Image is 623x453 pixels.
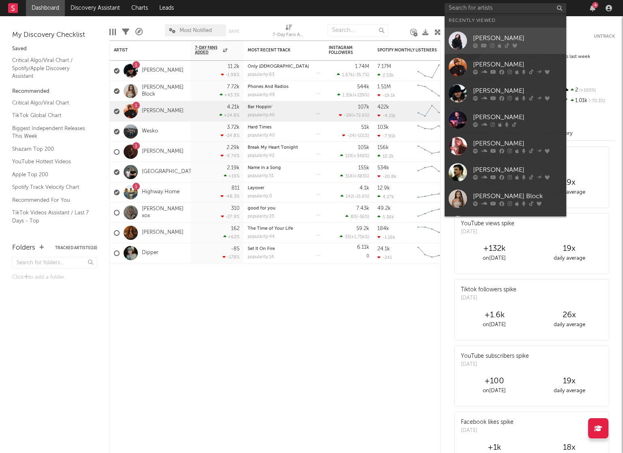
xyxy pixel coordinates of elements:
[457,244,532,254] div: +132k
[12,124,89,141] a: Biggest Independent Releases This Week
[248,247,275,251] a: Set It On Fire
[227,105,240,110] div: 4.21k
[377,145,389,150] div: 156k
[12,30,97,40] div: My Discovery Checklist
[532,320,607,330] div: daily average
[457,376,532,386] div: +100
[377,186,390,191] div: 12.9k
[360,186,369,191] div: 4.1k
[248,186,264,190] a: Layover
[592,2,598,8] div: 4
[12,44,97,54] div: Saved
[445,159,566,186] a: [PERSON_NAME]
[587,99,605,103] span: -70.3 %
[328,24,388,36] input: Search...
[340,173,369,179] div: ( )
[414,162,450,182] svg: Chart title
[142,84,187,98] a: [PERSON_NAME] Block
[377,255,392,260] div: -241
[248,226,293,231] a: The Time of Your Life
[457,254,532,263] div: on [DATE]
[445,80,566,107] a: [PERSON_NAME]
[357,245,369,250] div: 6.11k
[340,153,369,158] div: ( )
[339,113,369,118] div: ( )
[231,186,240,191] div: 811
[532,244,607,254] div: 19 x
[561,96,615,106] div: 1.01k
[231,226,240,231] div: 162
[228,64,240,69] div: 11.2k
[473,139,562,148] div: [PERSON_NAME]
[345,235,350,239] span: 33
[414,61,450,81] svg: Chart title
[358,105,369,110] div: 107k
[532,178,607,188] div: 19 x
[445,212,566,238] a: [PERSON_NAME]
[343,93,353,98] span: 1.31k
[414,142,450,162] svg: Chart title
[142,250,158,256] a: Dipper
[231,206,240,211] div: 310
[345,214,369,219] div: ( )
[457,386,532,396] div: on [DATE]
[122,20,129,44] div: Filters
[248,226,321,231] div: The Time of Your Life
[377,174,396,179] div: -20.8k
[377,165,389,171] div: 534k
[248,235,275,239] div: popularity: 44
[227,84,240,90] div: 7.72k
[248,48,308,53] div: Most Recent Track
[377,64,391,69] div: 7.17M
[353,154,368,158] span: +348 %
[224,173,240,179] div: +19 %
[532,376,607,386] div: 19 x
[445,186,566,212] a: [PERSON_NAME] Block
[377,84,391,90] div: 1.51M
[461,418,514,427] div: Facebook likes spike
[180,28,212,33] span: Most Notified
[221,133,240,138] div: -24.8 %
[357,84,369,90] div: 544k
[248,133,275,138] div: popularity: 40
[12,208,89,225] a: TikTok Videos Assistant / Last 7 Days - Top
[248,166,281,170] a: Name in a Song
[377,246,390,252] div: 24.1k
[142,229,184,236] a: [PERSON_NAME]
[414,243,450,263] svg: Chart title
[220,92,240,98] div: +43.3 %
[377,133,396,139] div: -7.91k
[354,93,368,98] span: +239 %
[248,93,275,97] div: popularity: 49
[578,88,596,93] span: +100 %
[12,111,89,120] a: TikTok Global Chart
[461,294,516,302] div: [DATE]
[358,215,368,219] span: -36 %
[12,257,97,269] input: Search for folders...
[461,427,514,435] div: [DATE]
[532,188,607,197] div: daily average
[342,133,369,138] div: ( )
[594,32,615,41] button: Untrack
[377,226,389,231] div: 184k
[142,108,184,115] a: [PERSON_NAME]
[12,273,97,282] div: Click to add a folder.
[445,3,566,13] input: Search for artists
[221,72,240,77] div: -1.98 %
[445,107,566,133] a: [PERSON_NAME]
[248,174,274,178] div: popularity: 51
[377,154,394,159] div: 10.2k
[195,45,221,55] span: 7-Day Fans Added
[329,45,357,55] div: Instagram Followers
[12,243,35,253] div: Folders
[532,254,607,263] div: daily average
[248,64,309,69] a: Only [DEMOGRAPHIC_DATA]
[231,246,240,252] div: -85
[12,87,97,96] div: Recommended
[347,134,355,138] span: -24
[351,215,356,219] span: 80
[344,113,351,118] span: -29
[354,194,368,199] span: -21.6 %
[12,98,89,107] a: Critical Algo/Viral Chart
[223,234,240,239] div: +62 %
